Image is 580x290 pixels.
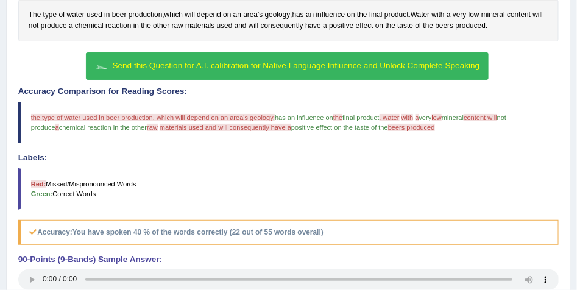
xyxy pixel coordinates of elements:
span: . water [380,114,400,121]
span: Click to see word definition [356,21,373,32]
span: Click to see word definition [249,21,259,32]
span: Click to see word definition [357,10,367,21]
span: low [432,114,442,121]
span: Click to see word definition [58,10,65,21]
span: Click to see word definition [153,21,169,32]
span: final product [342,114,379,121]
span: the [333,114,342,121]
button: Send this Question for A.I. calibration for Native Language Influence and Unlock Complete Speaking [86,52,489,80]
b: Green: [31,190,53,197]
span: Click to see word definition [384,10,409,21]
span: Click to see word definition [243,10,263,21]
span: Click to see word definition [29,21,39,32]
span: Click to see word definition [223,10,231,21]
span: a [55,124,59,131]
span: Click to see word definition [397,21,413,32]
b: You have spoken 40 % of the words correctly (22 out of 55 words overall) [72,228,324,236]
span: Click to see word definition [164,10,183,21]
span: Click to see word definition [329,21,353,32]
span: Click to see word definition [69,21,73,32]
h5: Accuracy: [18,220,559,245]
span: has an influence on [275,114,333,121]
span: Click to see word definition [533,10,543,21]
span: Click to see word definition [411,10,430,21]
span: Click to see word definition [261,21,303,32]
span: Click to see word definition [432,10,445,21]
span: Send this Question for A.I. calibration for Native Language Influence and Unlock Complete Speaking [113,61,480,70]
b: Red: [31,180,46,188]
span: Click to see word definition [456,21,486,32]
span: Click to see word definition [112,10,127,21]
span: Click to see word definition [292,10,304,21]
span: chemical reaction in the other [59,124,147,131]
span: Click to see word definition [75,21,104,32]
span: Click to see word definition [316,10,345,21]
span: Click to see word definition [197,10,221,21]
span: Click to see word definition [507,10,531,21]
span: Click to see word definition [104,10,110,21]
span: Click to see word definition [43,10,57,21]
span: raw [147,124,158,131]
span: Click to see word definition [306,10,314,21]
span: positive effect on the taste of the [291,124,388,131]
span: Click to see word definition [347,10,355,21]
span: Click to see word definition [233,10,241,21]
span: Click to see word definition [172,21,183,32]
span: Click to see word definition [141,21,151,32]
span: content will [464,114,497,121]
span: Click to see word definition [447,10,451,21]
span: beers produced [388,124,435,131]
span: Click to see word definition [423,21,434,32]
span: Click to see word definition [416,21,422,32]
span: mineral [442,114,464,121]
span: Click to see word definition [469,10,479,21]
span: Click to see word definition [41,21,67,32]
span: Click to see word definition [67,10,85,21]
span: Click to see word definition [129,10,163,21]
span: Click to see word definition [133,21,139,32]
span: Click to see word definition [185,10,195,21]
span: Click to see word definition [87,10,102,21]
span: Click to see word definition [323,21,327,32]
span: Click to see word definition [386,21,396,32]
span: Click to see word definition [29,10,41,21]
h4: Accuracy Comparison for Reading Scores: [18,87,559,96]
span: Click to see word definition [235,21,247,32]
span: materials used and will consequently have a [160,124,291,131]
span: with [401,114,414,121]
span: very [419,114,432,121]
span: Click to see word definition [375,21,383,32]
blockquote: Missed/Mispronounced Words Correct Words [18,168,559,210]
span: Click to see word definition [453,10,466,21]
span: Click to see word definition [105,21,131,32]
span: Click to see word definition [305,21,321,32]
span: Click to see word definition [436,21,454,32]
h4: 90-Points (9-Bands) Sample Answer: [18,255,559,264]
span: Click to see word definition [265,10,291,21]
span: a [416,114,419,121]
span: the type of water used in beer production, which will depend on an area's geology, [31,114,275,121]
span: Click to see word definition [185,21,214,32]
span: Click to see word definition [217,21,233,32]
span: Click to see word definition [481,10,505,21]
h4: Labels: [18,154,559,163]
span: Click to see word definition [369,10,383,21]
